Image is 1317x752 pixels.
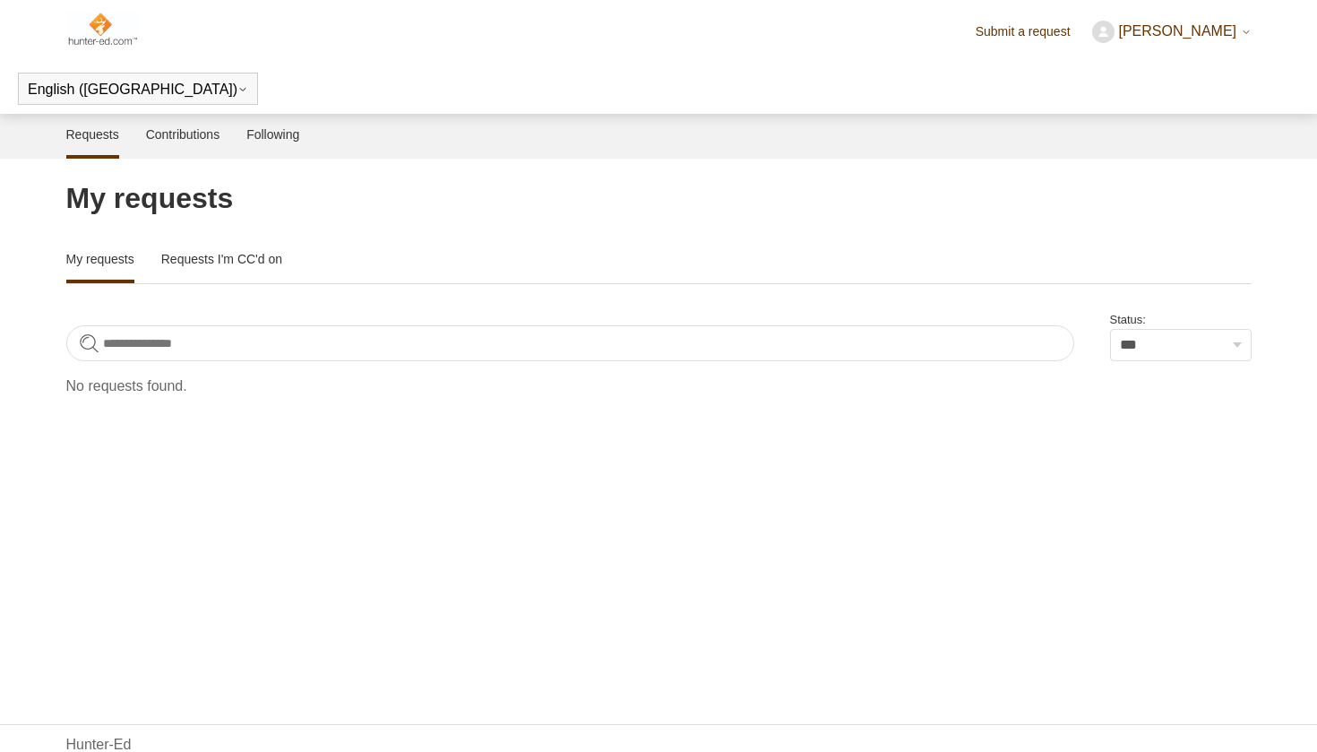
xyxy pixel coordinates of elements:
[66,238,134,280] a: My requests
[246,114,299,155] a: Following
[66,177,1252,220] h1: My requests
[1110,311,1252,329] label: Status:
[976,22,1089,41] a: Submit a request
[1118,23,1236,39] span: [PERSON_NAME]
[66,376,1252,397] p: No requests found.
[146,114,220,155] a: Contributions
[28,82,248,98] button: English ([GEOGRAPHIC_DATA])
[1201,692,1304,739] div: Chat Support
[1092,21,1252,43] button: [PERSON_NAME]
[66,11,139,47] img: Hunter-Ed Help Center home page
[161,238,282,280] a: Requests I'm CC'd on
[66,114,119,155] a: Requests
